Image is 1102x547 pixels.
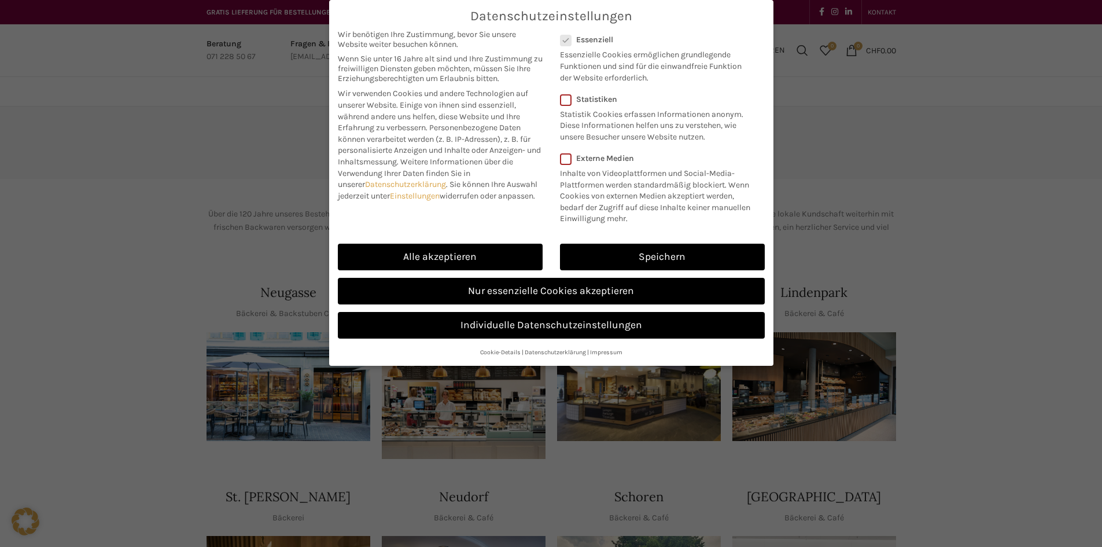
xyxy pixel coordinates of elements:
a: Individuelle Datenschutzeinstellungen [338,312,765,339]
label: Statistiken [560,94,750,104]
p: Inhalte von Videoplattformen und Social-Media-Plattformen werden standardmäßig blockiert. Wenn Co... [560,163,757,225]
a: Cookie-Details [480,348,521,356]
label: Externe Medien [560,153,757,163]
span: Datenschutzeinstellungen [470,9,632,24]
a: Datenschutzerklärung [525,348,586,356]
span: Wir verwenden Cookies und andere Technologien auf unserer Website. Einige von ihnen sind essenzie... [338,89,528,133]
p: Essenzielle Cookies ermöglichen grundlegende Funktionen und sind für die einwandfreie Funktion de... [560,45,750,83]
a: Alle akzeptieren [338,244,543,270]
a: Impressum [590,348,622,356]
a: Datenschutzerklärung [365,179,446,189]
p: Statistik Cookies erfassen Informationen anonym. Diese Informationen helfen uns zu verstehen, wie... [560,104,750,143]
a: Nur essenzielle Cookies akzeptieren [338,278,765,304]
span: Wir benötigen Ihre Zustimmung, bevor Sie unsere Website weiter besuchen können. [338,30,543,49]
a: Einstellungen [390,191,440,201]
span: Sie können Ihre Auswahl jederzeit unter widerrufen oder anpassen. [338,179,537,201]
a: Speichern [560,244,765,270]
span: Personenbezogene Daten können verarbeitet werden (z. B. IP-Adressen), z. B. für personalisierte A... [338,123,541,167]
label: Essenziell [560,35,750,45]
span: Weitere Informationen über die Verwendung Ihrer Daten finden Sie in unserer . [338,157,513,189]
span: Wenn Sie unter 16 Jahre alt sind und Ihre Zustimmung zu freiwilligen Diensten geben möchten, müss... [338,54,543,83]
